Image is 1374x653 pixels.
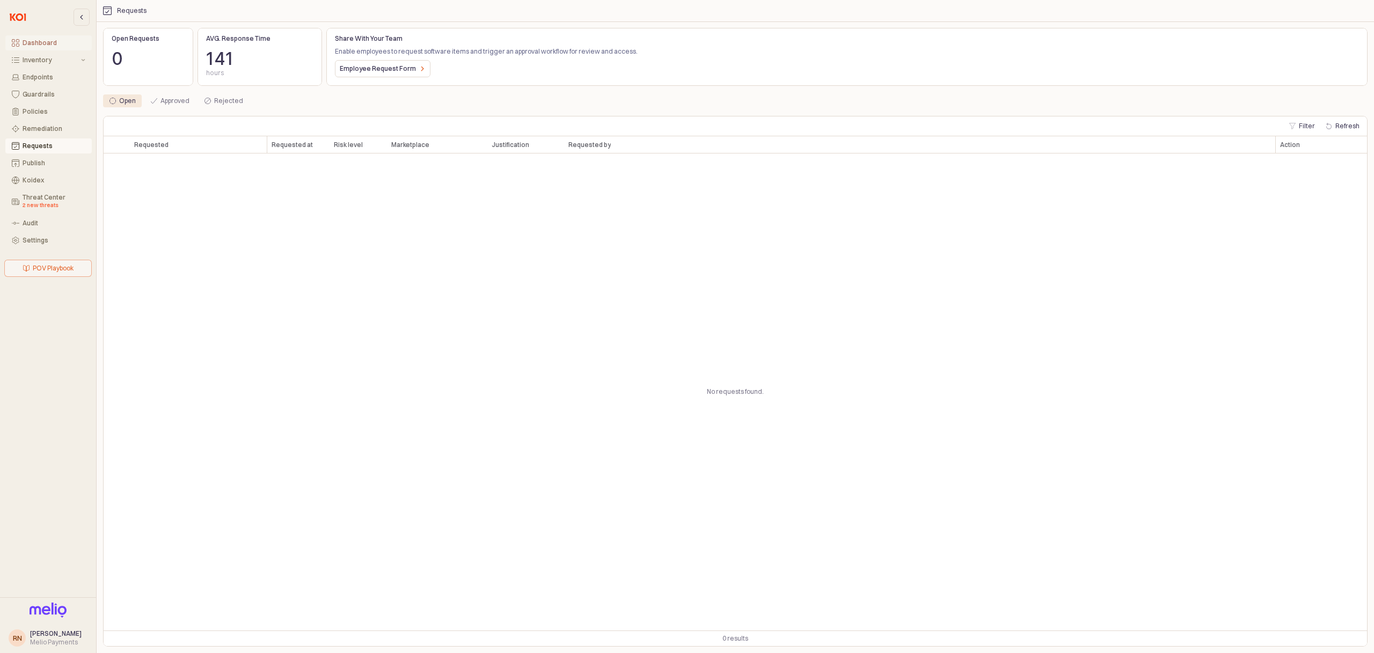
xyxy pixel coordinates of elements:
div: hours [206,69,313,77]
div: Approved [160,94,189,107]
button: Threat Center [5,190,92,214]
span: Requested by [568,141,611,149]
button: Audit [5,216,92,231]
p: Enable employees to request software items and trigger an approval workflow for review and access. [335,47,1359,56]
span: [PERSON_NAME] [30,629,82,637]
button: Koidex [5,173,92,188]
p: Open Requests [112,34,178,43]
span: 0 [112,50,123,68]
button: Endpoints [5,70,92,85]
button: Filter [1285,120,1319,133]
div: Melio Payments [30,638,82,647]
div: Guardrails [23,91,85,98]
button: Publish [5,156,92,171]
div: Dashboard [23,39,85,47]
button: Settings [5,233,92,248]
div: Policies [23,108,85,115]
div: Settings [23,237,85,244]
span: 141 [206,48,233,69]
div: Publish [23,159,85,167]
span: Action [1280,141,1300,149]
span: Requested at [272,141,313,149]
div: Koidex [23,177,85,184]
div: RN [13,633,22,643]
span: Marketplace [391,141,429,149]
div: Threat Center [23,194,85,210]
span: Justification [492,141,529,149]
div: Open [119,94,136,107]
button: Refresh [1321,120,1364,133]
button: Remediation [5,121,92,136]
button: Dashboard [5,35,92,50]
div: Requests [23,142,85,150]
div: Open [103,94,142,107]
div: Audit [23,219,85,227]
p: POV Playbook [33,264,74,273]
p: AVG. Response Time [206,34,313,43]
button: Policies [5,104,92,119]
button: RN [9,629,26,647]
div: 0 results [722,633,748,644]
div: Rejected [198,94,250,107]
span: Requested [134,141,169,149]
div: Remediation [23,125,85,133]
p: Share With Your Team [335,34,1359,43]
p: Employee Request Form [340,64,416,73]
div: No requests found. [104,153,1367,630]
div: Approved [144,94,196,107]
button: Requests [5,138,92,153]
div: Rejected [214,94,243,107]
div: Endpoints [23,74,85,81]
span: Risk level [334,141,363,149]
button: Employee Request Form [335,60,430,77]
span: 0 [112,48,123,69]
button: Inventory [5,53,92,68]
div: Table toolbar [104,630,1367,646]
button: Guardrails [5,87,92,102]
div: Inventory [23,56,79,64]
button: POV Playbook [4,260,92,277]
div: 2 new threats [23,201,85,210]
span: 141 [206,50,233,68]
div: Requests [117,7,147,14]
